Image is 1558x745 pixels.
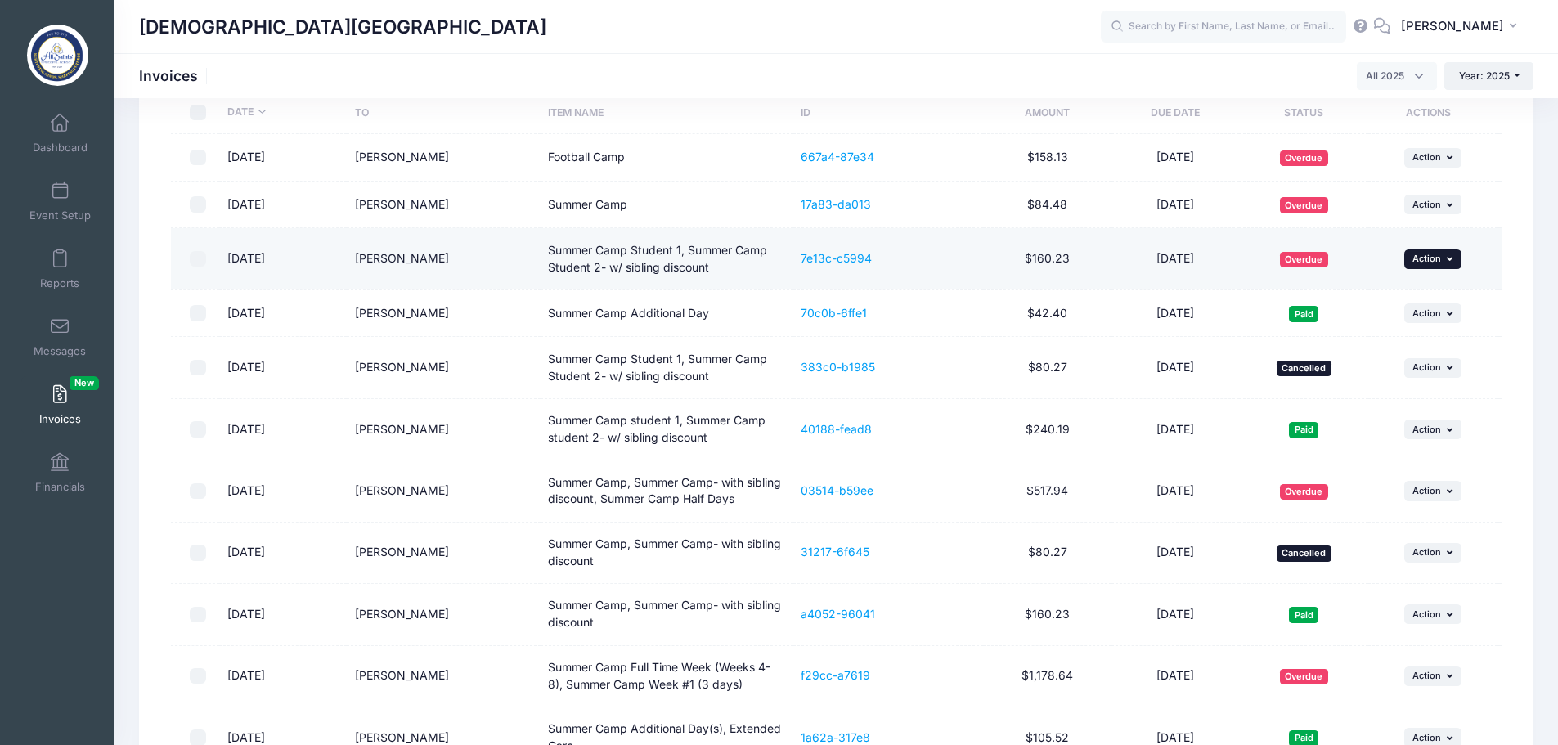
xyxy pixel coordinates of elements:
td: [DATE] [1111,399,1239,460]
span: Overdue [1280,252,1328,267]
span: Action [1412,307,1441,319]
td: $517.94 [983,460,1111,522]
th: Amount: activate to sort column ascending [983,91,1111,134]
td: [DATE] [1111,182,1239,229]
button: Action [1404,358,1461,378]
button: Action [1404,303,1461,323]
td: Summer Camp student 1, Summer Camp student 2- w/ sibling discount [541,399,793,460]
button: [PERSON_NAME] [1390,8,1533,46]
a: Event Setup [21,173,99,230]
td: Summer Camp, Summer Camp- with sibling discount [541,523,793,584]
a: a4052-96041 [801,607,875,621]
span: Action [1412,253,1441,264]
td: [PERSON_NAME] [347,182,541,229]
span: Cancelled [1277,361,1331,376]
td: [DATE] [219,337,347,398]
td: [PERSON_NAME] [347,584,541,645]
span: Action [1412,608,1441,620]
td: [DATE] [1111,337,1239,398]
td: $158.13 [983,134,1111,182]
th: Status: activate to sort column ascending [1239,91,1368,134]
a: 1a62a-317e8 [801,730,870,744]
img: All Saints' Episcopal School [27,25,88,86]
button: Action [1404,666,1461,686]
td: [DATE] [1111,460,1239,522]
span: All 2025 [1366,69,1404,83]
h1: [DEMOGRAPHIC_DATA][GEOGRAPHIC_DATA] [139,8,546,46]
a: Dashboard [21,105,99,162]
td: $42.40 [983,290,1111,338]
span: Year: 2025 [1459,70,1510,82]
a: 383c0-b1985 [801,360,875,374]
span: Action [1412,485,1441,496]
td: [PERSON_NAME] [347,337,541,398]
td: Summer Camp [541,182,793,229]
td: $1,178.64 [983,646,1111,707]
span: Action [1412,361,1441,373]
button: Action [1404,481,1461,500]
th: To: activate to sort column ascending [347,91,541,134]
span: Financials [35,480,85,494]
a: 7e13c-c5994 [801,251,872,265]
th: ID: activate to sort column ascending [793,91,983,134]
span: Paid [1289,607,1318,622]
td: $84.48 [983,182,1111,229]
th: Date: activate to sort column ascending [219,91,347,134]
span: Paid [1289,306,1318,321]
td: [DATE] [219,646,347,707]
span: Overdue [1280,197,1328,213]
td: [DATE] [1111,134,1239,182]
td: [DATE] [219,290,347,338]
button: Action [1404,604,1461,624]
td: Summer Camp Student 1, Summer Camp Student 2- w/ sibling discount [541,337,793,398]
a: Reports [21,240,99,298]
span: Cancelled [1277,545,1331,561]
td: [DATE] [219,134,347,182]
td: [DATE] [1111,646,1239,707]
span: Action [1412,670,1441,681]
td: [DATE] [1111,523,1239,584]
td: [DATE] [219,399,347,460]
td: $160.23 [983,228,1111,289]
a: InvoicesNew [21,376,99,433]
td: $160.23 [983,584,1111,645]
a: Messages [21,308,99,366]
button: Action [1404,543,1461,563]
td: Summer Camp, Summer Camp- with sibling discount, Summer Camp Half Days [541,460,793,522]
td: $240.19 [983,399,1111,460]
td: $80.27 [983,523,1111,584]
a: 17a83-da013 [801,197,871,211]
td: [PERSON_NAME] [347,290,541,338]
span: Overdue [1280,484,1328,500]
span: Action [1412,732,1441,743]
td: Summer Camp Additional Day [541,290,793,338]
td: [PERSON_NAME] [347,399,541,460]
span: Event Setup [29,209,91,222]
td: Summer Camp Student 1, Summer Camp Student 2- w/ sibling discount [541,228,793,289]
h1: Invoices [139,67,212,84]
td: [PERSON_NAME] [347,523,541,584]
span: Action [1412,151,1441,163]
span: Action [1412,199,1441,210]
a: 40188-fead8 [801,422,872,436]
span: Overdue [1280,150,1328,166]
span: Messages [34,344,86,358]
span: Dashboard [33,141,88,155]
th: Due Date: activate to sort column ascending [1111,91,1239,134]
a: Financials [21,444,99,501]
td: [DATE] [219,228,347,289]
a: 667a4-87e34 [801,150,874,164]
td: [DATE] [1111,228,1239,289]
a: 31217-6f645 [801,545,869,559]
input: Search by First Name, Last Name, or Email... [1101,11,1346,43]
span: [PERSON_NAME] [1401,17,1504,35]
th: Item Name: activate to sort column ascending [541,91,793,134]
td: [PERSON_NAME] [347,228,541,289]
button: Action [1404,420,1461,439]
a: 03514-b59ee [801,483,873,497]
th: Actions [1368,91,1497,134]
td: [PERSON_NAME] [347,134,541,182]
button: Year: 2025 [1444,62,1533,90]
td: [PERSON_NAME] [347,646,541,707]
span: Action [1412,546,1441,558]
